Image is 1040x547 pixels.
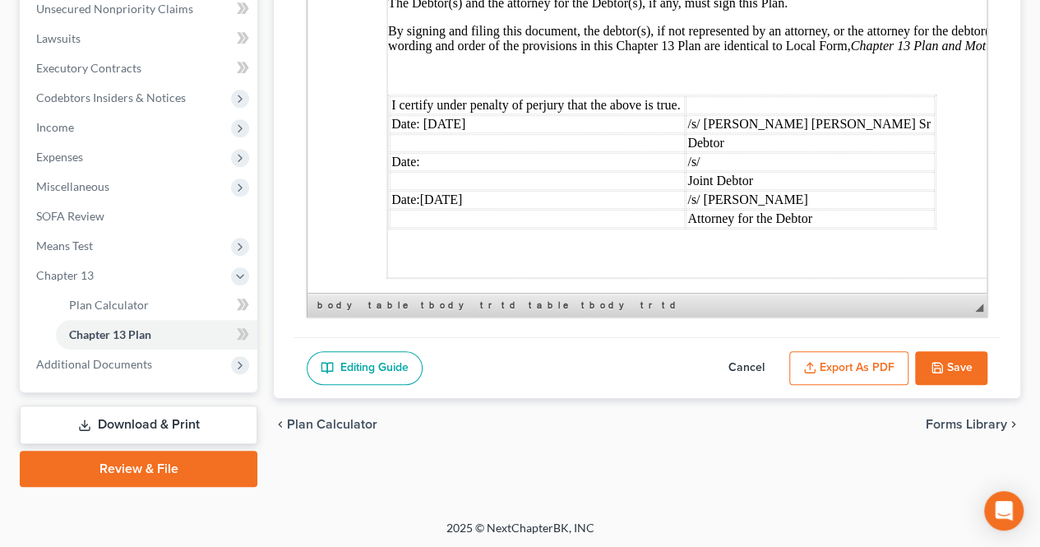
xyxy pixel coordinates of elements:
span: Forms Library [926,418,1007,431]
span: Additional Documents [36,357,152,371]
span: Lawsuits [36,31,81,45]
span: Plan Calculator [287,418,377,431]
span: Miscellaneous [36,179,109,193]
i: chevron_left [274,418,287,431]
a: Review & File [20,451,257,487]
span: Expenses [36,150,83,164]
a: table element [525,297,576,313]
a: Lawsuits [23,24,257,53]
a: Chapter 13 Plan [56,320,257,350]
p: By signing and filing this document, the debtor(s), if not represented by an attorney, or the att... [81,101,802,131]
a: Plan Calculator [56,290,257,320]
td: Date: [DATE] [82,192,377,211]
a: td element [659,297,684,313]
span: Chapter 13 Plan [69,327,151,341]
span: Plan Calculator [69,298,149,312]
td: Attorney for the Debtor [378,287,627,305]
span: Resize [975,304,983,312]
button: chevron_left Plan Calculator [274,418,377,431]
span: Means Test [36,239,93,253]
a: td element [498,297,524,313]
button: Save [915,351,987,386]
td: Date:[DATE] [82,268,377,286]
td: Joint Debtor [378,249,627,267]
button: Export as PDF [789,351,908,386]
a: SOFA Review [23,202,257,231]
a: body element [314,297,363,313]
td: Debtor [378,211,627,229]
a: tbody element [578,297,636,313]
a: tbody element [418,297,475,313]
em: Chapter 13 Plan and Motions [543,116,700,130]
font: /s/ [380,232,392,246]
i: chevron_right [1007,418,1020,431]
td: /s/ [PERSON_NAME] [378,268,627,286]
span: SOFA Review [36,209,104,223]
span: Unsecured Nonpriority Claims [36,2,193,16]
td: /s/ [PERSON_NAME] [PERSON_NAME] Sr [378,192,627,211]
span: Chapter 13 [36,268,94,282]
span: Income [36,120,74,134]
button: Forms Library chevron_right [926,418,1020,431]
p: The Debtor(s) and the attorney for the Debtor(s), if any, must sign this Plan. [81,73,802,88]
a: Editing Guide [307,351,423,386]
a: Download & Print [20,406,257,444]
div: Open Intercom Messenger [984,491,1024,531]
span: Executory Contracts [36,61,141,75]
button: Cancel [710,351,783,386]
span: Codebtors Insiders & Notices [36,90,186,104]
td: I certify under penalty of perjury that the above is true. [82,174,377,192]
a: tr element [637,297,657,313]
a: table element [365,297,416,313]
a: Executory Contracts [23,53,257,83]
td: Date: [82,230,377,248]
a: tr element [477,297,497,313]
